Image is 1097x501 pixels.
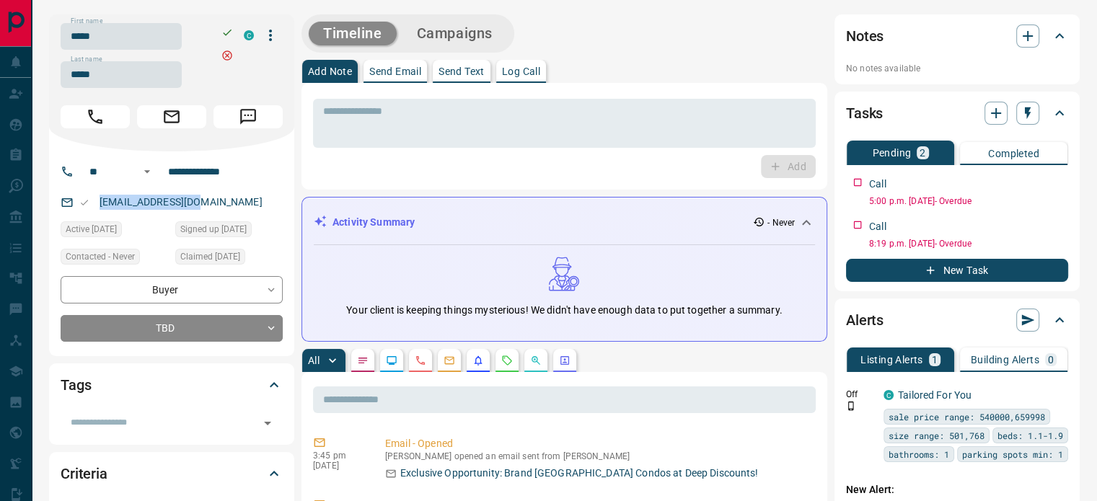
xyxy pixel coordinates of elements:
svg: Opportunities [530,355,542,366]
span: size range: 501,768 [889,428,984,443]
p: Log Call [502,66,540,76]
h2: Tags [61,373,91,396]
button: Campaigns [402,22,507,45]
svg: Push Notification Only [846,401,856,411]
svg: Listing Alerts [472,355,484,366]
p: 8:19 p.m. [DATE] - Overdue [869,237,1068,250]
button: Open [257,413,278,433]
p: 3:45 pm [313,451,364,461]
p: 1 [932,355,938,365]
span: Claimed [DATE] [180,249,240,264]
span: Active [DATE] [66,222,117,236]
h2: Alerts [846,309,884,332]
svg: Agent Actions [559,355,570,366]
p: Send Text [439,66,485,76]
div: Activity Summary- Never [314,209,815,236]
button: Timeline [309,22,397,45]
p: [DATE] [313,461,364,471]
div: Tasks [846,96,1068,130]
span: Call [61,105,130,128]
div: condos.ca [884,390,894,400]
p: Activity Summary [332,215,415,230]
p: Call [869,219,886,234]
div: Notes [846,19,1068,53]
div: Alerts [846,303,1068,337]
div: Buyer [61,276,283,303]
span: Signed up [DATE] [180,222,247,236]
p: Pending [872,148,911,158]
p: Building Alerts [971,355,1039,365]
p: 0 [1048,355,1054,365]
p: Call [869,177,886,192]
p: Email - Opened [385,436,810,451]
h2: Notes [846,25,884,48]
p: Send Email [369,66,421,76]
svg: Calls [415,355,426,366]
label: First name [71,17,102,26]
p: Add Note [308,66,352,76]
span: bathrooms: 1 [889,447,949,461]
h2: Criteria [61,462,107,485]
p: Off [846,388,875,401]
button: Open [138,163,156,180]
p: Completed [988,148,1039,159]
div: Sun Feb 18 2024 [175,249,283,269]
div: condos.ca [244,30,254,40]
p: Your client is keeping things mysterious! We didn't have enough data to put together a summary. [346,303,782,318]
a: [EMAIL_ADDRESS][DOMAIN_NAME] [100,196,263,208]
div: Sat Feb 17 2024 [175,221,283,241]
div: Tags [61,368,283,402]
p: Listing Alerts [860,355,923,365]
p: Exclusive Opportunity: Brand [GEOGRAPHIC_DATA] Condos at Deep Discounts! [400,466,758,481]
p: - Never [767,216,795,229]
span: beds: 1.1-1.9 [997,428,1063,443]
span: parking spots min: 1 [962,447,1063,461]
p: All [308,355,320,365]
p: [PERSON_NAME] opened an email sent from [PERSON_NAME] [385,451,810,461]
a: Tailored For You [898,389,972,401]
p: 5:00 p.m. [DATE] - Overdue [869,195,1068,208]
div: TBD [61,315,283,342]
h2: Tasks [846,102,883,125]
span: Contacted - Never [66,249,135,264]
label: Last name [71,55,102,64]
p: 2 [920,148,925,158]
span: sale price range: 540000,659998 [889,409,1045,424]
svg: Email Valid [79,198,89,208]
svg: Requests [501,355,513,366]
svg: Lead Browsing Activity [386,355,397,366]
span: Email [137,105,206,128]
div: Criteria [61,456,283,491]
p: No notes available [846,62,1068,75]
button: New Task [846,259,1068,282]
svg: Emails [444,355,455,366]
div: Sat Feb 17 2024 [61,221,168,241]
span: Message [213,105,283,128]
svg: Notes [357,355,369,366]
p: New Alert: [846,482,1068,497]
